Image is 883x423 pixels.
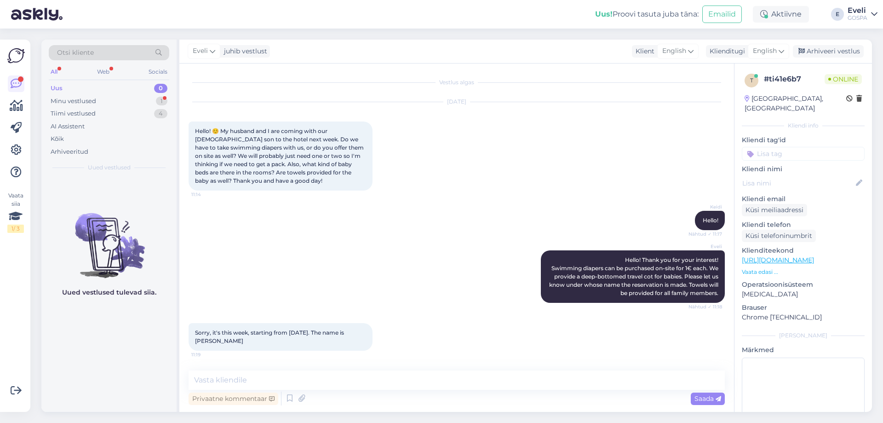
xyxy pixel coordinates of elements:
[706,46,745,56] div: Klienditugi
[632,46,654,56] div: Klient
[753,46,777,56] span: English
[703,217,718,224] span: Hello!
[742,303,865,313] p: Brauser
[191,351,226,358] span: 11:19
[7,191,24,233] div: Vaata siia
[193,46,208,56] span: Eveli
[742,164,865,174] p: Kliendi nimi
[57,48,94,58] span: Otsi kliente
[191,191,226,198] span: 11:14
[753,6,809,23] div: Aktiivne
[750,77,753,84] span: t
[156,97,167,106] div: 1
[742,280,865,290] p: Operatsioonisüsteem
[95,66,111,78] div: Web
[742,256,814,264] a: [URL][DOMAIN_NAME]
[41,197,177,279] img: No chats
[189,393,278,405] div: Privaatne kommentaar
[825,74,862,84] span: Online
[51,109,96,118] div: Tiimi vestlused
[662,46,686,56] span: English
[688,203,722,210] span: Keidi
[742,230,816,242] div: Küsi telefoninumbrit
[62,288,156,297] p: Uued vestlused tulevad siia.
[764,74,825,85] div: # ti41e6b7
[195,329,345,344] span: Sorry, it's this week, starting from [DATE]. The name is [PERSON_NAME]
[742,290,865,299] p: [MEDICAL_DATA]
[51,97,96,106] div: Minu vestlused
[154,109,167,118] div: 4
[742,122,865,130] div: Kliendi info
[688,243,722,250] span: Eveli
[742,268,865,276] p: Vaata edasi ...
[189,78,725,87] div: Vestlus algas
[189,98,725,106] div: [DATE]
[848,7,867,14] div: Eveli
[742,246,865,255] p: Klienditeekond
[694,394,721,403] span: Saada
[7,47,25,64] img: Askly Logo
[688,231,722,238] span: Nähtud ✓ 11:17
[742,313,865,322] p: Chrome [TECHNICAL_ID]
[742,135,865,145] p: Kliendi tag'id
[793,45,864,58] div: Arhiveeri vestlus
[595,9,699,20] div: Proovi tasuta juba täna:
[595,10,613,18] b: Uus!
[831,8,844,21] div: E
[88,163,131,172] span: Uued vestlused
[147,66,169,78] div: Socials
[742,220,865,230] p: Kliendi telefon
[195,127,365,184] span: Hello! ☺️ My husband and I are coming with our [DEMOGRAPHIC_DATA] son to the hotel next week. Do ...
[848,7,877,22] a: EveliGOSPA
[848,14,867,22] div: GOSPA
[51,147,88,156] div: Arhiveeritud
[742,345,865,355] p: Märkmed
[220,46,267,56] div: juhib vestlust
[7,225,24,233] div: 1 / 3
[742,331,865,340] div: [PERSON_NAME]
[742,194,865,204] p: Kliendi email
[549,256,720,296] span: Hello! Thank you for your interest! Swimming diapers can be purchased on-site for 1€ each. We pro...
[742,204,807,216] div: Küsi meiliaadressi
[702,6,742,23] button: Emailid
[51,84,63,93] div: Uus
[742,147,865,161] input: Lisa tag
[742,178,854,188] input: Lisa nimi
[745,94,846,113] div: [GEOGRAPHIC_DATA], [GEOGRAPHIC_DATA]
[51,122,85,131] div: AI Assistent
[688,303,722,310] span: Nähtud ✓ 11:18
[154,84,167,93] div: 0
[49,66,59,78] div: All
[51,134,64,144] div: Kõik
